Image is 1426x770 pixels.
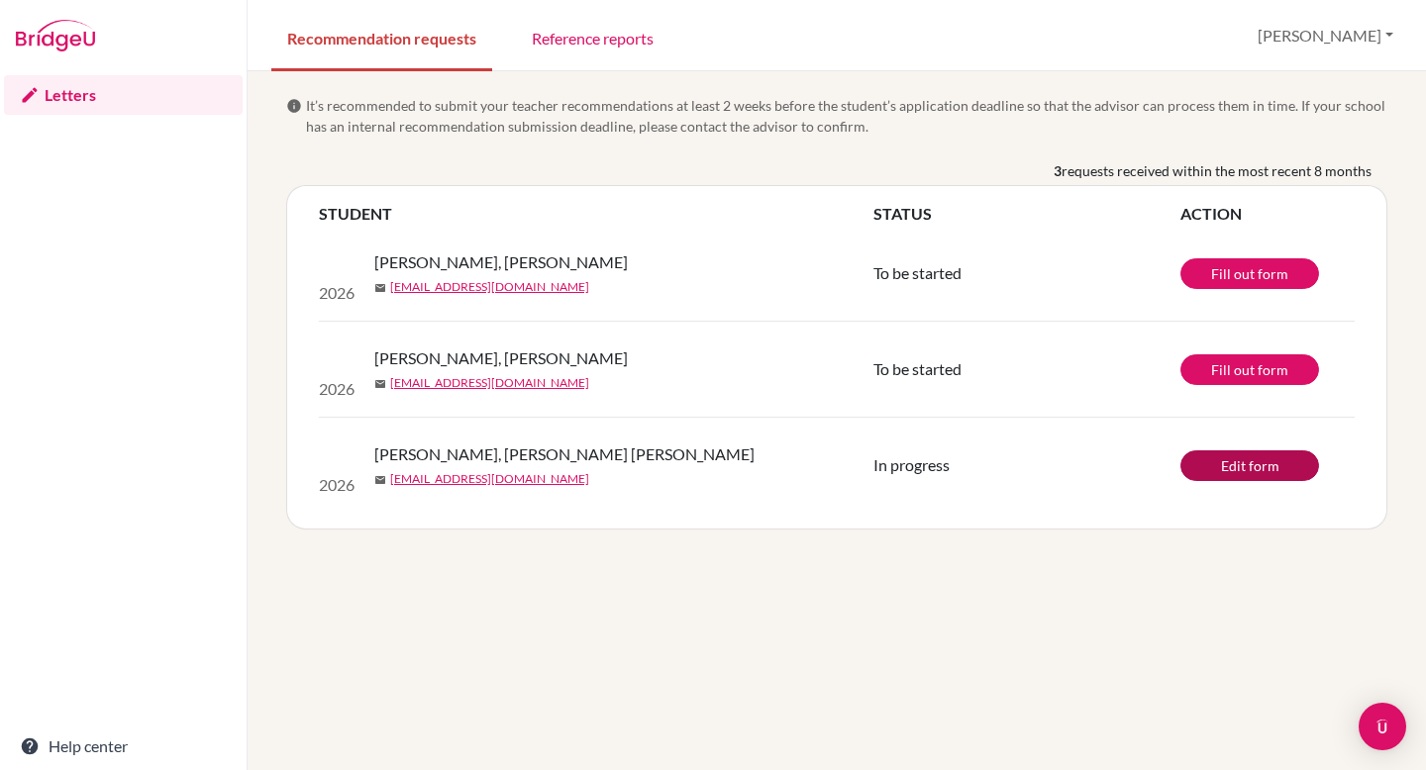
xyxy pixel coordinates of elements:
[319,337,358,377] img: Aziz, Nashrah Sultana
[1359,703,1406,750] div: Open Intercom Messenger
[16,20,95,51] img: Bridge-U
[873,202,1180,226] th: STATUS
[873,263,962,282] span: To be started
[374,442,755,466] span: [PERSON_NAME], [PERSON_NAME] [PERSON_NAME]
[1180,354,1319,385] a: Fill out form
[516,3,669,71] a: Reference reports
[1180,450,1319,481] a: Edit form
[286,98,302,114] span: info
[319,377,358,401] p: 2026
[374,282,386,294] span: mail
[319,433,358,473] img: Amrin, Lubaba Musharrat
[390,278,589,296] a: [EMAIL_ADDRESS][DOMAIN_NAME]
[319,241,358,281] img: Aziz, Nashrah Sultana
[319,202,873,226] th: STUDENT
[1180,258,1319,289] a: Fill out form
[390,374,589,392] a: [EMAIL_ADDRESS][DOMAIN_NAME]
[319,281,358,305] p: 2026
[1249,17,1402,54] button: [PERSON_NAME]
[1054,160,1062,181] b: 3
[271,3,492,71] a: Recommendation requests
[374,378,386,390] span: mail
[4,75,243,115] a: Letters
[1180,202,1355,226] th: ACTION
[4,726,243,766] a: Help center
[1062,160,1372,181] span: requests received within the most recent 8 months
[306,95,1387,137] span: It’s recommended to submit your teacher recommendations at least 2 weeks before the student’s app...
[374,346,628,370] span: [PERSON_NAME], [PERSON_NAME]
[374,250,628,274] span: [PERSON_NAME], [PERSON_NAME]
[390,470,589,488] a: [EMAIL_ADDRESS][DOMAIN_NAME]
[873,455,950,474] span: In progress
[873,359,962,378] span: To be started
[319,473,358,497] p: 2026
[374,474,386,486] span: mail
